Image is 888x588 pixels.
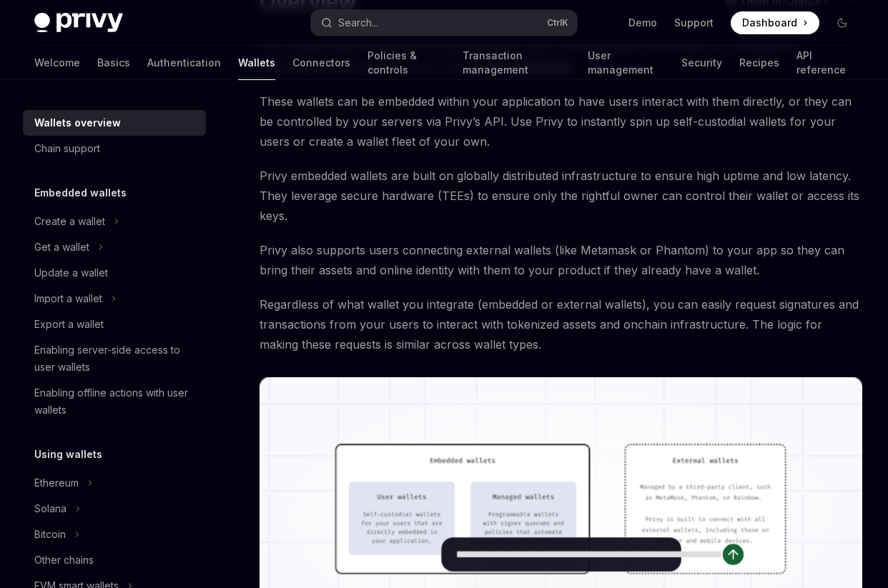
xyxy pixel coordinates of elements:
[238,46,275,80] a: Wallets
[260,91,862,151] span: These wallets can be embedded within your application to have users interact with them directly, ...
[23,337,206,380] a: Enabling server-side access to user wallets
[97,46,130,80] a: Basics
[34,13,123,33] img: dark logo
[463,46,571,80] a: Transaction management
[739,46,779,80] a: Recipes
[742,16,797,30] span: Dashboard
[34,140,100,157] div: Chain support
[23,547,206,573] a: Other chains
[34,474,79,492] div: Ethereum
[34,500,66,517] div: Solana
[23,312,206,337] a: Export a wallet
[260,240,862,280] span: Privy also supports users connecting external wallets (like Metamask or Phantom) to your app so t...
[23,110,206,136] a: Wallets overview
[260,294,862,354] span: Regardless of what wallet you integrate (embedded or external wallets), you can easily request si...
[34,184,127,201] h5: Embedded wallets
[34,342,197,376] div: Enabling server-side access to user wallets
[796,46,854,80] a: API reference
[34,264,108,281] div: Update a wallet
[23,260,206,286] a: Update a wallet
[34,384,197,419] div: Enabling offline actions with user wallets
[831,11,854,34] button: Toggle dark mode
[147,46,221,80] a: Authentication
[34,446,102,463] h5: Using wallets
[311,10,576,36] button: Search...CtrlK
[34,316,104,333] div: Export a wallet
[23,136,206,161] a: Chain support
[34,46,80,80] a: Welcome
[260,166,862,226] span: Privy embedded wallets are built on globally distributed infrastructure to ensure high uptime and...
[34,114,121,131] div: Wallets overview
[588,46,664,80] a: User management
[674,16,714,30] a: Support
[338,14,378,31] div: Search...
[367,46,445,80] a: Policies & controls
[722,544,743,564] button: Send message
[34,552,94,569] div: Other chains
[34,290,102,307] div: Import a wallet
[628,16,657,30] a: Demo
[292,46,350,80] a: Connectors
[34,239,89,256] div: Get a wallet
[731,11,819,34] a: Dashboard
[34,213,105,230] div: Create a wallet
[681,46,722,80] a: Security
[547,17,568,29] span: Ctrl K
[34,526,66,543] div: Bitcoin
[23,380,206,423] a: Enabling offline actions with user wallets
